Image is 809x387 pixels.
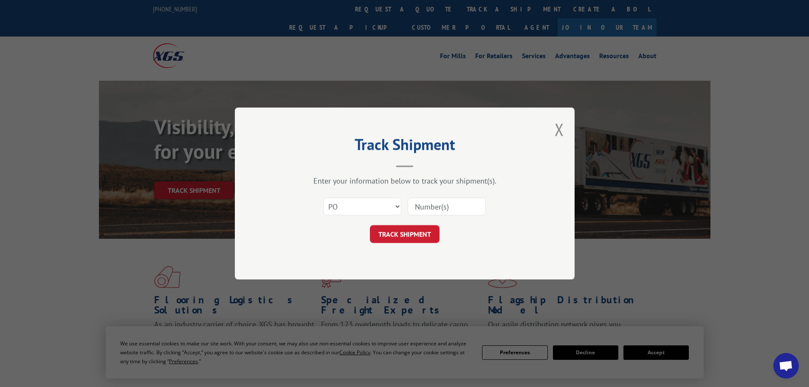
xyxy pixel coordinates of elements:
h2: Track Shipment [277,138,532,155]
button: TRACK SHIPMENT [370,225,440,243]
button: Close modal [555,118,564,141]
div: Enter your information below to track your shipment(s). [277,176,532,186]
input: Number(s) [408,198,486,215]
a: Open chat [773,353,799,379]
